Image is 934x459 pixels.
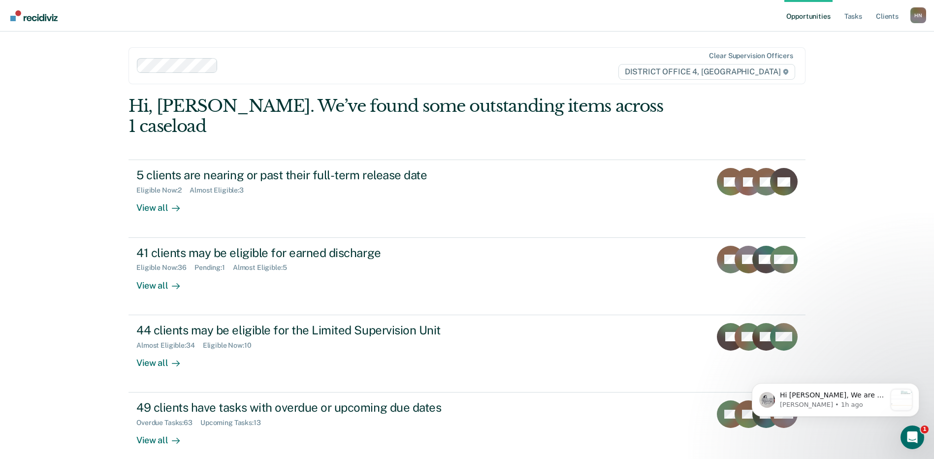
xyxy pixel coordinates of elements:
[136,323,482,337] div: 44 clients may be eligible for the Limited Supervision Unit
[136,263,194,272] div: Eligible Now : 36
[136,168,482,182] div: 5 clients are nearing or past their full-term release date
[136,419,200,427] div: Overdue Tasks : 63
[136,341,203,350] div: Almost Eligible : 34
[136,195,192,214] div: View all
[901,426,924,449] iframe: Intercom live chat
[200,419,269,427] div: Upcoming Tasks : 13
[129,96,670,136] div: Hi, [PERSON_NAME]. We’ve found some outstanding items across 1 caseload
[136,246,482,260] div: 41 clients may be eligible for earned discharge
[136,400,482,415] div: 49 clients have tasks with overdue or upcoming due dates
[618,64,795,80] span: DISTRICT OFFICE 4, [GEOGRAPHIC_DATA]
[136,186,190,195] div: Eligible Now : 2
[910,7,926,23] button: Profile dropdown button
[129,160,805,237] a: 5 clients are nearing or past their full-term release dateEligible Now:2Almost Eligible:3View all
[709,52,793,60] div: Clear supervision officers
[233,263,295,272] div: Almost Eligible : 5
[136,349,192,368] div: View all
[921,426,929,433] span: 1
[194,263,233,272] div: Pending : 1
[10,10,58,21] img: Recidiviz
[43,28,149,280] span: Hi [PERSON_NAME], We are so excited to announce a brand new feature: AI case note search! 📣 Findi...
[190,186,252,195] div: Almost Eligible : 3
[43,37,149,46] p: Message from Kim, sent 1h ago
[129,315,805,393] a: 44 clients may be eligible for the Limited Supervision UnitAlmost Eligible:34Eligible Now:10View all
[136,272,192,291] div: View all
[910,7,926,23] div: H N
[203,341,259,350] div: Eligible Now : 10
[737,363,934,432] iframe: Intercom notifications message
[136,427,192,446] div: View all
[129,238,805,315] a: 41 clients may be eligible for earned dischargeEligible Now:36Pending:1Almost Eligible:5View all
